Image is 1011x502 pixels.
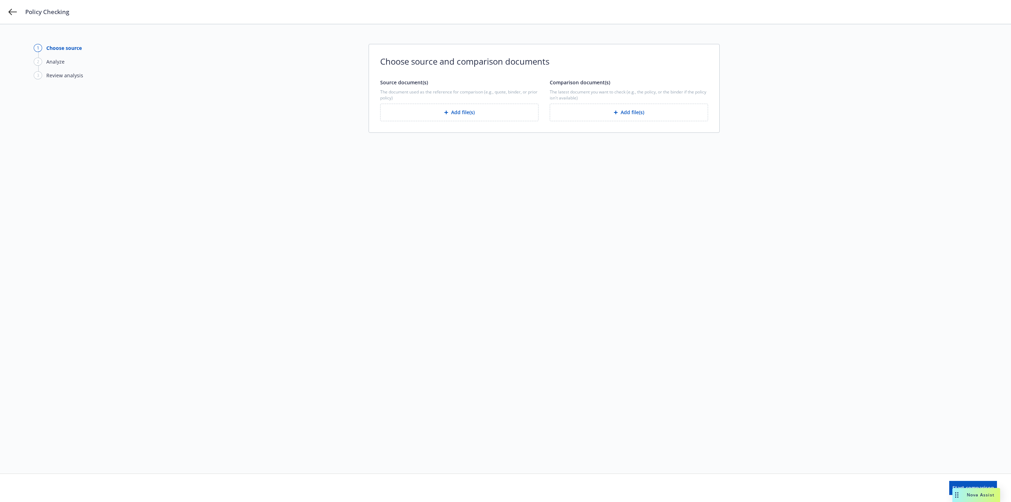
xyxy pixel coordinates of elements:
span: The document used as the reference for comparison (e.g., quote, binder, or prior policy) [380,89,538,101]
span: Policy Checking [25,8,69,16]
div: Review analysis [46,72,83,79]
button: Add file(s) [380,104,538,121]
button: Start comparison [949,481,997,495]
div: 2 [34,58,42,66]
button: Nova Assist [952,488,1000,502]
div: 1 [34,44,42,52]
span: The latest document you want to check (e.g., the policy, or the binder if the policy isn't availa... [550,89,708,101]
span: Choose source and comparison documents [380,56,708,67]
button: Add file(s) [550,104,708,121]
span: Nova Assist [967,492,995,498]
span: Start comparison [952,484,994,491]
div: Analyze [46,58,65,65]
div: 3 [34,71,42,79]
span: Source document(s) [380,79,428,86]
div: Drag to move [952,488,961,502]
span: Comparison document(s) [550,79,610,86]
div: Choose source [46,44,82,52]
